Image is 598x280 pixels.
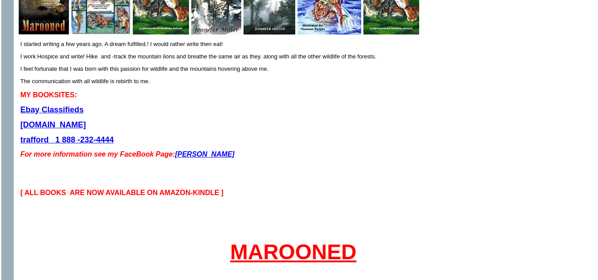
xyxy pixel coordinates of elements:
[20,41,566,47] p: I started writing a few years ago. A dream fulfilled.! I would rather write then eat!
[20,78,566,84] p: The communication with all wildlife is rebirth to me.
[230,240,356,264] u: MAROONED
[20,150,235,158] span: For more information see my FaceBook Page:
[20,53,566,60] p: I work Hospice and write! Hike and -track the mountain lions and breathe the same air as they. al...
[175,150,234,158] a: [PERSON_NAME]
[20,91,77,99] b: MY BOOKSITES:
[20,65,566,72] p: I feel fortunate that I was born with this passion for wildlife and the mountains hovering above me.
[20,120,86,129] a: [DOMAIN_NAME]
[20,189,224,196] b: [ ALL BOOKS ARE NOW AVAILABLE ON AMAZON-KINDLE ]
[20,135,114,144] a: trafford 1 888 -232-4444
[20,105,84,114] a: Ebay Classifieds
